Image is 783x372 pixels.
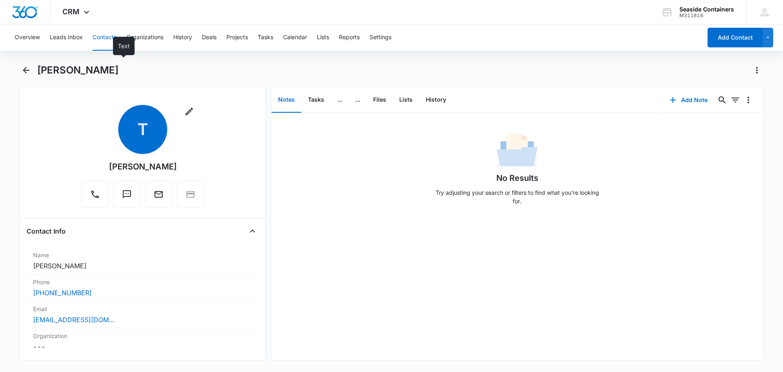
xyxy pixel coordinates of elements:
button: Calendar [283,25,307,51]
dd: --- [33,342,252,352]
button: History [419,87,453,113]
button: Organizations [126,25,164,51]
div: Text [113,37,135,55]
dd: [PERSON_NAME] [33,261,252,271]
button: Files [367,87,393,113]
button: ... [349,87,367,113]
button: Close [246,225,259,238]
h4: Contact Info [27,226,66,236]
a: [PHONE_NUMBER] [33,288,92,298]
button: History [173,25,192,51]
button: Back [20,64,32,77]
div: account name [679,6,734,13]
button: Lists [393,87,419,113]
p: Try adjusting your search or filters to find what you’re looking for. [431,188,603,205]
button: Leads Inbox [50,25,83,51]
span: T [118,105,167,154]
button: Email [145,181,172,208]
label: Email [33,305,252,313]
div: [PERSON_NAME] [109,160,177,173]
div: Name[PERSON_NAME] [27,247,259,274]
button: Overview [15,25,40,51]
button: Call [82,181,108,208]
a: Email [145,194,172,200]
h1: No Results [496,172,538,184]
button: Overflow Menu [742,94,755,107]
button: Projects [226,25,248,51]
button: Settings [369,25,391,51]
div: account id [679,13,734,18]
h1: [PERSON_NAME] [37,64,119,76]
button: Notes [272,87,301,113]
label: Name [33,251,252,259]
div: Organization--- [27,328,259,355]
button: Add Note [661,90,716,110]
button: Filters [729,94,742,107]
img: No Data [497,131,537,172]
button: Tasks [301,87,331,113]
button: Deals [202,25,217,51]
a: Call [82,194,108,200]
button: Reports [339,25,360,51]
button: Add Contact [708,28,763,47]
label: Organization [33,332,252,340]
button: Text [113,181,140,208]
button: Lists [317,25,329,51]
span: CRM [62,7,80,16]
a: Text [113,194,140,200]
label: Phone [33,278,252,286]
button: Contacts [93,25,117,51]
button: ... [331,87,349,113]
div: Email[EMAIL_ADDRESS][DOMAIN_NAME] [27,301,259,328]
a: [EMAIL_ADDRESS][DOMAIN_NAME] [33,315,115,325]
button: Search... [716,94,729,107]
button: Actions [750,64,763,77]
label: Address [33,358,252,367]
div: Phone[PHONE_NUMBER] [27,274,259,301]
button: Tasks [258,25,273,51]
